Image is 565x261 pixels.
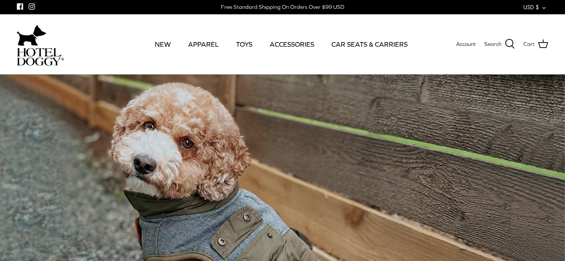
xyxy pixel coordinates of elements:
[17,23,64,66] a: hoteldoggycom
[456,40,476,49] a: Account
[17,3,23,10] a: Facebook
[125,30,438,59] div: Primary navigation
[324,30,415,59] a: CAR SEATS & CARRIERS
[17,48,64,66] img: hoteldoggycom
[17,23,46,48] img: dog-icon.svg
[180,30,226,59] a: APPAREL
[221,3,344,11] div: Free Standard Shipping On Orders Over $99 USD
[262,30,322,59] a: ACCESSORIES
[523,40,535,49] span: Cart
[147,30,178,59] a: NEW
[456,41,476,47] span: Account
[484,40,501,49] span: Search
[523,39,548,50] a: Cart
[29,3,35,10] a: Instagram
[221,1,344,13] a: Free Standard Shipping On Orders Over $99 USD
[228,30,260,59] a: TOYS
[484,39,515,50] a: Search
